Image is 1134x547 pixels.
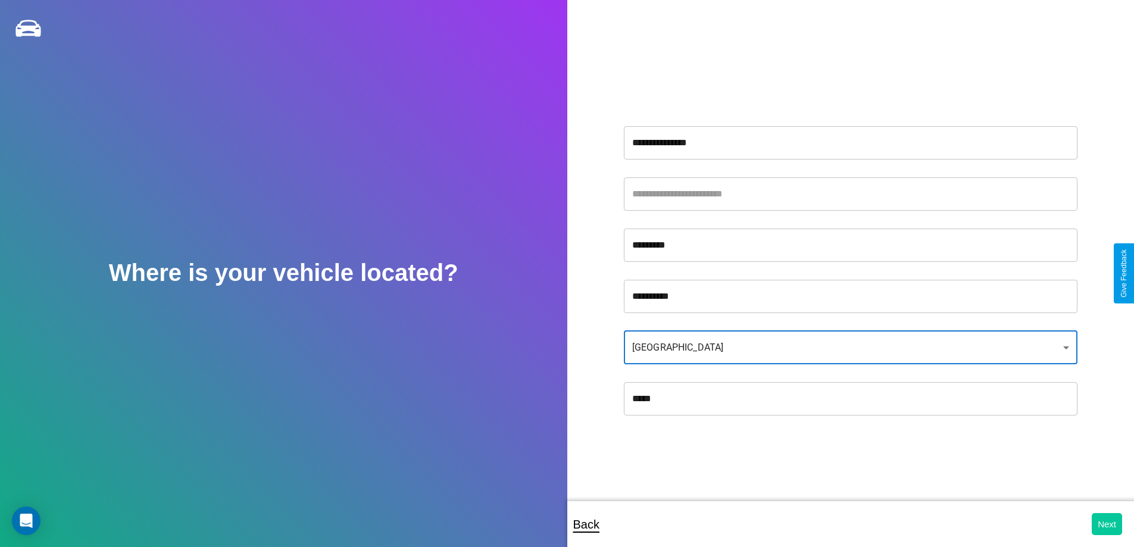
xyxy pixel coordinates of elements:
div: Give Feedback [1120,249,1128,298]
div: [GEOGRAPHIC_DATA] [624,331,1077,364]
h2: Where is your vehicle located? [109,260,458,286]
button: Next [1092,513,1122,535]
div: Open Intercom Messenger [12,507,40,535]
p: Back [573,514,599,535]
